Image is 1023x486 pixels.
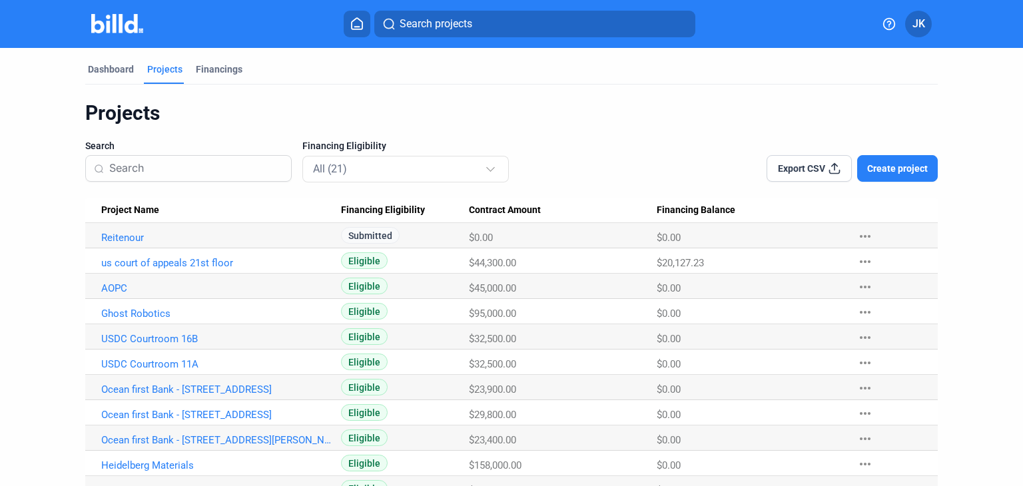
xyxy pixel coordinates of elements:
[778,162,825,175] span: Export CSV
[469,232,493,244] span: $0.00
[905,11,932,37] button: JK
[341,252,388,269] span: Eligible
[657,308,681,320] span: $0.00
[101,257,332,269] a: us court of appeals 21st floor
[767,155,852,182] button: Export CSV
[341,278,388,294] span: Eligible
[657,459,681,471] span: $0.00
[101,204,159,216] span: Project Name
[469,282,516,294] span: $45,000.00
[857,155,938,182] button: Create project
[857,431,873,447] mat-icon: more_horiz
[469,459,521,471] span: $158,000.00
[341,328,388,345] span: Eligible
[85,101,938,126] div: Projects
[85,139,115,152] span: Search
[657,257,704,269] span: $20,127.23
[341,204,425,216] span: Financing Eligibility
[302,139,386,152] span: Financing Eligibility
[867,162,928,175] span: Create project
[341,227,400,244] span: Submitted
[101,232,332,244] a: Reitenour
[857,380,873,396] mat-icon: more_horiz
[657,409,681,421] span: $0.00
[469,409,516,421] span: $29,800.00
[857,228,873,244] mat-icon: more_horiz
[469,204,657,216] div: Contract Amount
[469,358,516,370] span: $32,500.00
[101,383,332,395] a: Ocean first Bank - [STREET_ADDRESS]
[341,455,388,471] span: Eligible
[857,330,873,346] mat-icon: more_horiz
[657,232,681,244] span: $0.00
[341,379,388,395] span: Eligible
[657,383,681,395] span: $0.00
[857,254,873,270] mat-icon: more_horiz
[400,16,472,32] span: Search projects
[101,409,332,421] a: Ocean first Bank - [STREET_ADDRESS]
[912,16,925,32] span: JK
[469,333,516,345] span: $32,500.00
[469,308,516,320] span: $95,000.00
[657,282,681,294] span: $0.00
[101,459,332,471] a: Heidelberg Materials
[101,333,332,345] a: USDC Courtroom 16B
[857,279,873,295] mat-icon: more_horiz
[101,434,332,446] a: Ocean first Bank - [STREET_ADDRESS][PERSON_NAME]
[469,434,516,446] span: $23,400.00
[101,282,332,294] a: AOPC
[374,11,695,37] button: Search projects
[196,63,242,76] div: Financings
[657,204,845,216] div: Financing Balance
[341,303,388,320] span: Eligible
[469,383,516,395] span: $23,900.00
[341,204,469,216] div: Financing Eligibility
[657,204,735,216] span: Financing Balance
[101,204,341,216] div: Project Name
[88,63,134,76] div: Dashboard
[469,257,516,269] span: $44,300.00
[341,404,388,421] span: Eligible
[857,456,873,472] mat-icon: more_horiz
[341,354,388,370] span: Eligible
[857,355,873,371] mat-icon: more_horiz
[101,358,332,370] a: USDC Courtroom 11A
[101,308,332,320] a: Ghost Robotics
[857,405,873,421] mat-icon: more_horiz
[657,333,681,345] span: $0.00
[469,204,541,216] span: Contract Amount
[341,429,388,446] span: Eligible
[857,304,873,320] mat-icon: more_horiz
[91,14,144,33] img: Billd Company Logo
[657,358,681,370] span: $0.00
[147,63,182,76] div: Projects
[109,154,283,182] input: Search
[657,434,681,446] span: $0.00
[313,162,347,175] mat-select-trigger: All (21)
